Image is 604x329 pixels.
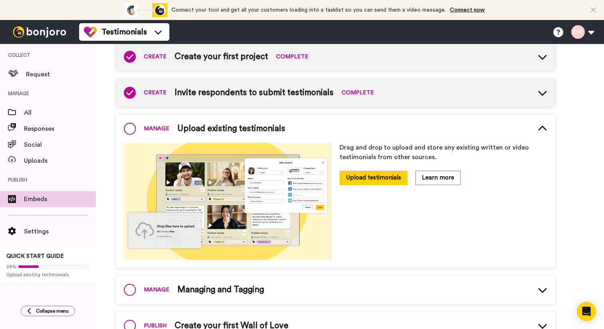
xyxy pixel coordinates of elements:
span: All [24,108,96,118]
div: animation [123,3,167,17]
span: COMPLETE [276,53,308,61]
button: Collapse menu [21,306,75,316]
span: Uploads [24,156,96,165]
span: Embeds [24,194,96,204]
img: bj-logo-header-white.svg [10,26,70,38]
span: Upload existing testimonials [6,271,89,278]
span: CREATE [144,53,167,61]
span: CREATE [144,89,167,97]
span: Upload existing testimonials [177,123,285,135]
span: Testimonials [101,26,147,38]
span: Settings [24,227,96,236]
span: Managing and Tagging [177,284,264,296]
span: QUICK START GUIDE [6,253,64,259]
span: MANAGE [144,125,169,133]
div: Open Intercom Messenger [577,302,596,321]
span: COMPLETE [342,89,374,97]
a: Connect now [450,7,485,13]
span: MANAGE [144,286,169,294]
img: 4a9e73a18bff383a38bab373c66e12b8.png [124,143,332,260]
span: Create your first project [175,51,268,63]
p: Drag and drop to upload and store any existing written or video testimonials from other sources. [340,143,547,162]
button: Upload testimonials [340,171,407,185]
span: Connect your tool and get all your customers loading into a tasklist so you can send them a video... [171,7,446,13]
span: 28% [6,263,16,270]
span: Invite respondents to submit testimonials [175,87,334,99]
img: tm-color.svg [84,26,97,38]
span: Collapse menu [36,308,69,314]
span: Request [26,70,96,79]
span: Responses [24,124,96,134]
button: Learn more [415,171,461,185]
span: Social [24,140,96,150]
